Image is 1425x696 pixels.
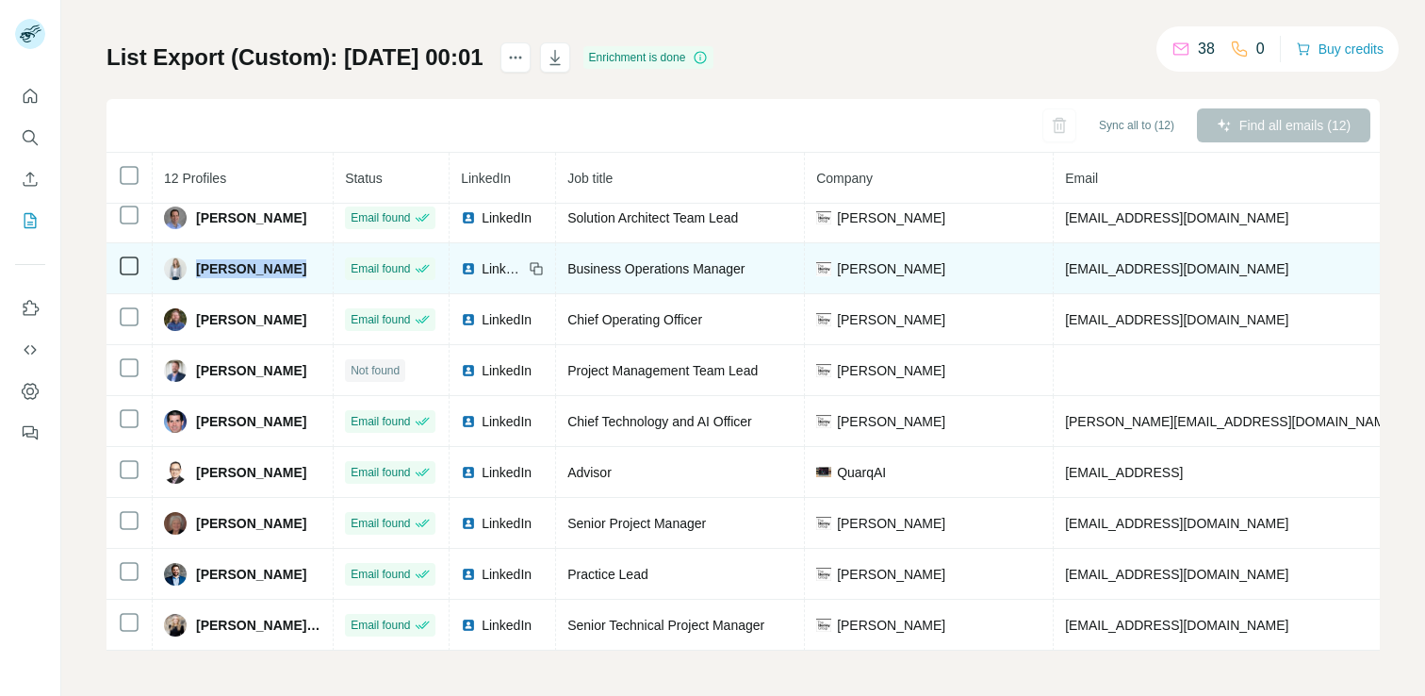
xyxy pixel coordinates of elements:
[164,171,226,186] span: 12 Profiles
[164,563,187,586] img: Avatar
[461,312,476,327] img: LinkedIn logo
[351,209,410,226] span: Email found
[1065,210,1288,225] span: [EMAIL_ADDRESS][DOMAIN_NAME]
[15,416,45,450] button: Feedback
[837,565,945,584] span: [PERSON_NAME]
[196,259,306,278] span: [PERSON_NAME]
[567,261,745,276] span: Business Operations Manager
[482,412,532,431] span: LinkedIn
[1296,36,1384,62] button: Buy credits
[1065,261,1288,276] span: [EMAIL_ADDRESS][DOMAIN_NAME]
[15,204,45,238] button: My lists
[482,310,532,329] span: LinkedIn
[482,514,532,533] span: LinkedIn
[196,514,306,533] span: [PERSON_NAME]
[461,363,476,378] img: LinkedIn logo
[15,121,45,155] button: Search
[164,359,187,382] img: Avatar
[837,616,945,635] span: [PERSON_NAME]
[482,565,532,584] span: LinkedIn
[567,312,702,327] span: Chief Operating Officer
[500,42,531,73] button: actions
[461,516,476,531] img: LinkedIn logo
[1256,38,1265,60] p: 0
[837,208,945,227] span: [PERSON_NAME]
[567,363,758,378] span: Project Management Team Lead
[837,412,945,431] span: [PERSON_NAME]
[106,42,483,73] h1: List Export (Custom): [DATE] 00:01
[1065,567,1288,582] span: [EMAIL_ADDRESS][DOMAIN_NAME]
[816,171,873,186] span: Company
[482,259,523,278] span: LinkedIn
[1086,111,1187,140] button: Sync all to (12)
[351,515,410,532] span: Email found
[461,567,476,582] img: LinkedIn logo
[1065,312,1288,327] span: [EMAIL_ADDRESS][DOMAIN_NAME]
[15,162,45,196] button: Enrich CSV
[351,260,410,277] span: Email found
[351,464,410,481] span: Email found
[816,312,831,327] img: company-logo
[15,333,45,367] button: Use Surfe API
[837,259,945,278] span: [PERSON_NAME]
[461,261,476,276] img: LinkedIn logo
[461,414,476,429] img: LinkedIn logo
[164,207,187,229] img: Avatar
[816,618,831,633] img: company-logo
[816,567,831,582] img: company-logo
[837,463,886,482] span: QuarqAI
[1099,117,1174,134] span: Sync all to (12)
[482,616,532,635] span: LinkedIn
[482,361,532,380] span: LinkedIn
[351,617,410,634] span: Email found
[461,171,511,186] span: LinkedIn
[164,461,187,484] img: Avatar
[351,566,410,583] span: Email found
[816,210,831,225] img: company-logo
[567,171,613,186] span: Job title
[196,208,306,227] span: [PERSON_NAME]
[196,310,306,329] span: [PERSON_NAME]
[1065,171,1098,186] span: Email
[345,171,383,186] span: Status
[196,565,306,584] span: [PERSON_NAME]
[816,363,831,378] img: company-logo
[1065,618,1288,633] span: [EMAIL_ADDRESS][DOMAIN_NAME]
[164,512,187,535] img: Avatar
[351,311,410,328] span: Email found
[164,410,187,433] img: Avatar
[567,618,764,633] span: Senior Technical Project Manager
[15,374,45,408] button: Dashboard
[583,46,714,69] div: Enrichment is done
[837,361,945,380] span: [PERSON_NAME]
[461,210,476,225] img: LinkedIn logo
[461,618,476,633] img: LinkedIn logo
[567,516,706,531] span: Senior Project Manager
[1065,516,1288,531] span: [EMAIL_ADDRESS][DOMAIN_NAME]
[15,291,45,325] button: Use Surfe on LinkedIn
[196,616,321,635] span: [PERSON_NAME], MBA
[567,210,738,225] span: Solution Architect Team Lead
[482,463,532,482] span: LinkedIn
[164,308,187,331] img: Avatar
[1065,414,1397,429] span: [PERSON_NAME][EMAIL_ADDRESS][DOMAIN_NAME]
[482,208,532,227] span: LinkedIn
[837,514,945,533] span: [PERSON_NAME]
[351,413,410,430] span: Email found
[837,310,945,329] span: [PERSON_NAME]
[15,79,45,113] button: Quick start
[164,257,187,280] img: Avatar
[1065,465,1183,480] span: [EMAIL_ADDRESS]
[816,261,831,276] img: company-logo
[196,361,306,380] span: [PERSON_NAME]
[816,414,831,429] img: company-logo
[351,362,400,379] span: Not found
[567,465,612,480] span: Advisor
[816,467,831,477] img: company-logo
[196,412,306,431] span: [PERSON_NAME]
[567,567,648,582] span: Practice Lead
[567,414,752,429] span: Chief Technology and AI Officer
[1198,38,1215,60] p: 38
[164,614,187,637] img: Avatar
[816,516,831,531] img: company-logo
